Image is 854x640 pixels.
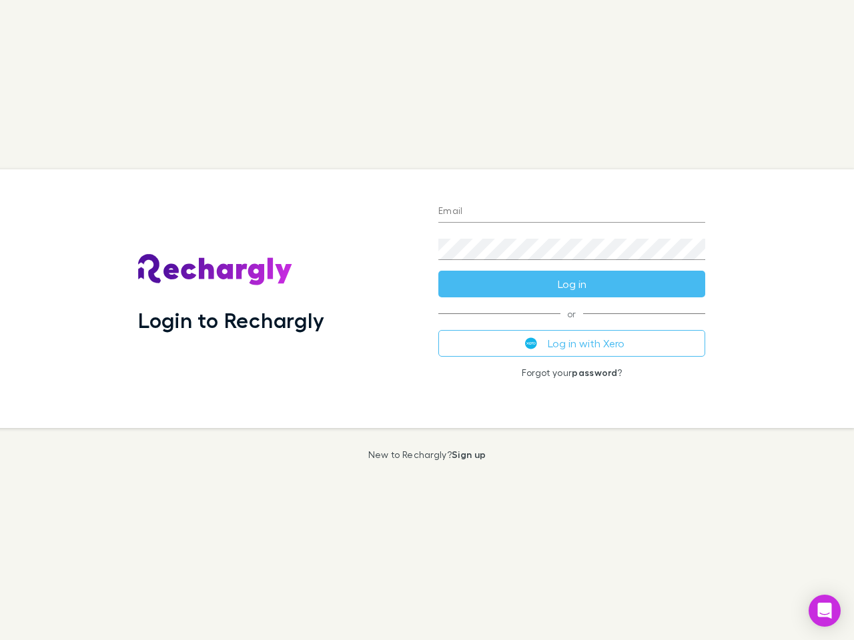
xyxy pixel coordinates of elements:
h1: Login to Rechargly [138,307,324,333]
div: Open Intercom Messenger [809,595,841,627]
button: Log in [438,271,705,297]
p: Forgot your ? [438,367,705,378]
img: Xero's logo [525,337,537,349]
button: Log in with Xero [438,330,705,357]
img: Rechargly's Logo [138,254,293,286]
p: New to Rechargly? [368,449,486,460]
span: or [438,313,705,314]
a: password [572,367,617,378]
a: Sign up [452,449,486,460]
